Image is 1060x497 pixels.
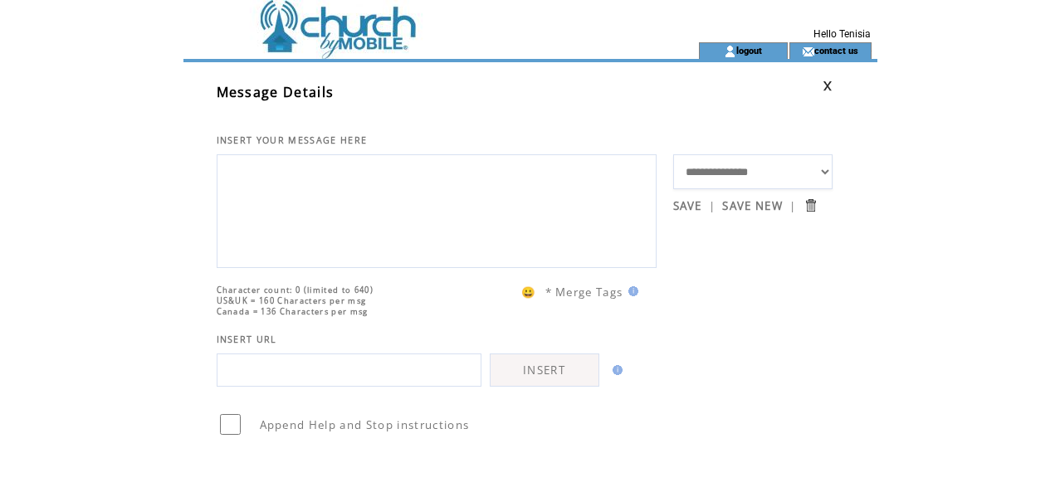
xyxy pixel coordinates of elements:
[217,83,335,101] span: Message Details
[724,45,736,58] img: account_icon.gif
[789,198,796,213] span: |
[623,286,638,296] img: help.gif
[813,28,871,40] span: Hello Tenisia
[217,306,369,317] span: Canada = 136 Characters per msg
[545,285,623,300] span: * Merge Tags
[709,198,716,213] span: |
[217,134,368,146] span: INSERT YOUR MESSAGE HERE
[608,365,623,375] img: help.gif
[802,45,814,58] img: contact_us_icon.gif
[490,353,599,387] a: INSERT
[217,285,374,295] span: Character count: 0 (limited to 640)
[217,334,277,345] span: INSERT URL
[722,198,783,213] a: SAVE NEW
[260,417,470,432] span: Append Help and Stop instructions
[814,45,858,56] a: contact us
[803,197,818,213] input: Submit
[521,285,536,300] span: 😀
[217,295,367,306] span: US&UK = 160 Characters per msg
[673,198,702,213] a: SAVE
[736,45,762,56] a: logout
